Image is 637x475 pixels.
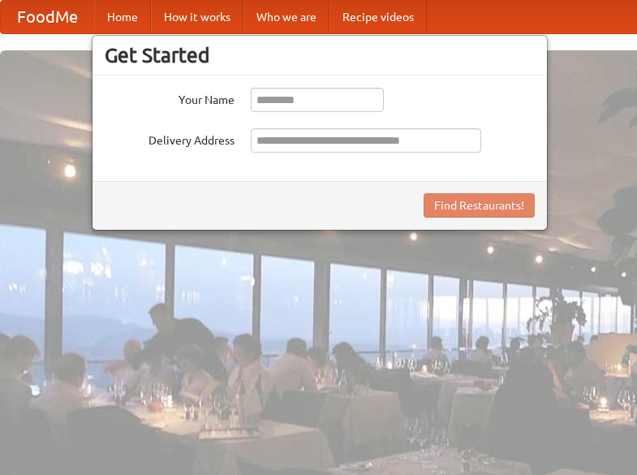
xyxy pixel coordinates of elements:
[151,1,243,33] a: How it works
[105,88,235,108] label: Your Name
[1,1,94,33] a: FoodMe
[329,1,427,33] a: Recipe videos
[243,1,329,33] a: Who we are
[105,43,535,67] h3: Get Started
[94,1,151,33] a: Home
[105,128,235,149] label: Delivery Address
[424,193,535,218] button: Find Restaurants!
